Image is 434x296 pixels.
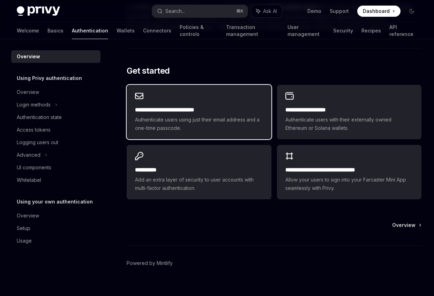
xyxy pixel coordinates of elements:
div: Setup [17,224,30,232]
a: Logging users out [11,136,100,149]
a: Policies & controls [180,22,218,39]
a: Wallets [117,22,135,39]
a: Authentication state [11,111,100,124]
a: Overview [11,86,100,98]
span: Overview [392,222,416,229]
div: Authentication state [17,113,62,121]
a: Support [330,8,349,15]
a: Overview [11,50,100,63]
a: Security [333,22,353,39]
div: Login methods [17,101,51,109]
button: Toggle dark mode [406,6,417,17]
a: Overview [392,222,421,229]
a: Authentication [72,22,108,39]
a: Basics [47,22,63,39]
h5: Using your own authentication [17,198,93,206]
button: Ask AI [251,5,282,17]
span: Dashboard [363,8,390,15]
a: Access tokens [11,124,100,136]
div: Search... [165,7,185,15]
a: Setup [11,222,100,235]
span: Ask AI [263,8,277,15]
a: API reference [389,22,417,39]
a: Connectors [143,22,171,39]
a: Powered by Mintlify [127,260,173,267]
a: User management [287,22,325,39]
span: Get started [127,65,170,76]
a: **** *****Add an extra layer of security to user accounts with multi-factor authentication. [127,145,271,199]
span: ⌘ K [236,8,244,14]
span: Allow your users to sign into your Farcaster Mini App seamlessly with Privy. [285,176,413,192]
div: Access tokens [17,126,51,134]
span: Authenticate users with their externally owned Ethereum or Solana wallets. [285,116,413,132]
a: Recipes [361,22,381,39]
a: Overview [11,209,100,222]
a: Welcome [17,22,39,39]
img: dark logo [17,6,60,16]
div: Advanced [17,151,40,159]
div: Usage [17,237,32,245]
a: UI components [11,161,100,174]
span: Add an extra layer of security to user accounts with multi-factor authentication. [135,176,263,192]
div: Overview [17,88,39,96]
h5: Using Privy authentication [17,74,82,82]
div: Overview [17,52,40,61]
button: Search...⌘K [152,5,248,17]
div: Overview [17,212,39,220]
a: Transaction management [226,22,279,39]
a: Demo [307,8,321,15]
div: Whitelabel [17,176,41,184]
div: Logging users out [17,138,58,147]
span: Authenticate users using just their email address and a one-time passcode. [135,116,263,132]
a: Usage [11,235,100,247]
a: Whitelabel [11,174,100,186]
a: **** **** **** ****Authenticate users with their externally owned Ethereum or Solana wallets. [277,85,421,139]
a: Dashboard [357,6,401,17]
div: UI components [17,163,51,172]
